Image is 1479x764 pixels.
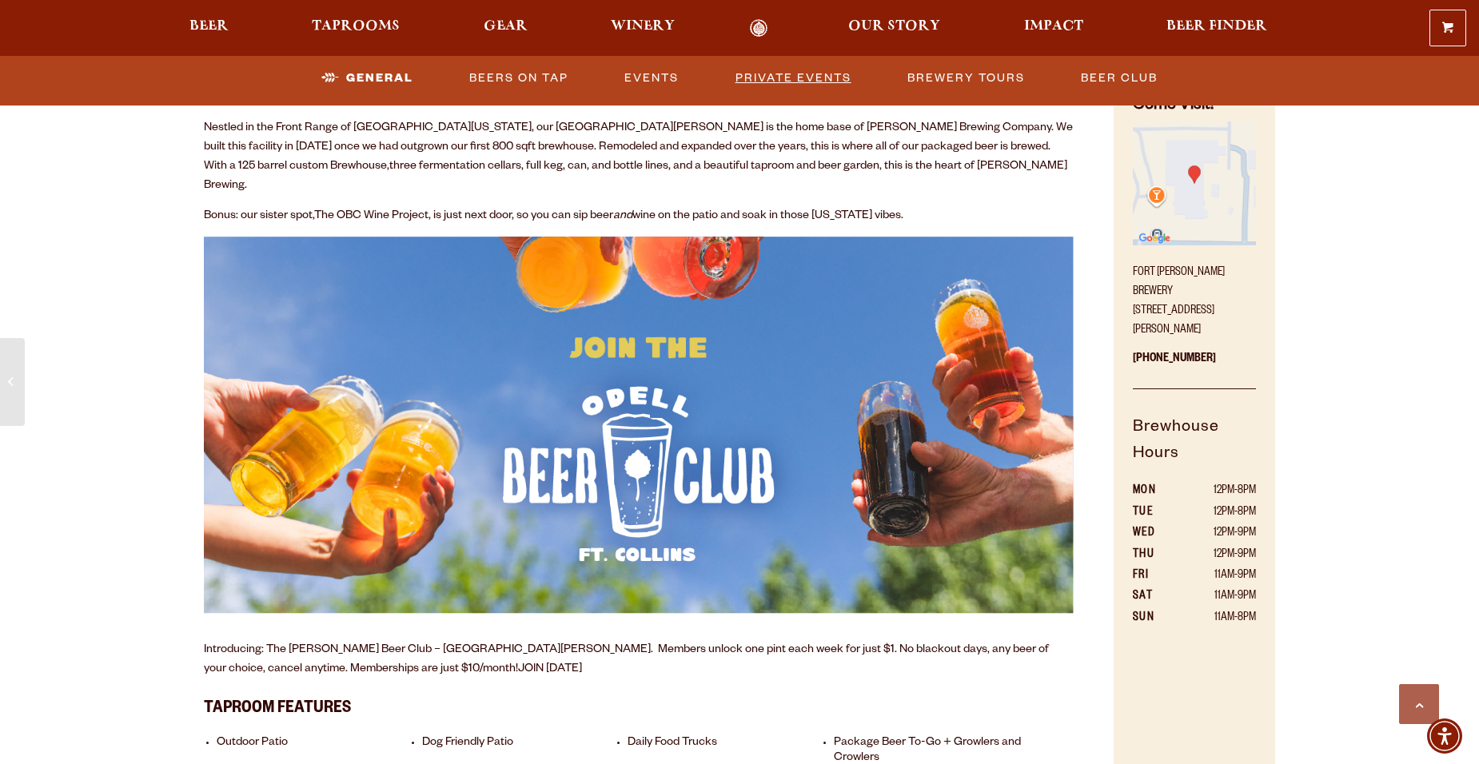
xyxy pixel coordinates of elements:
span: Beer Finder [1166,20,1267,33]
a: The OBC Wine Project [314,210,429,223]
a: Winery [600,19,685,38]
a: Beer Club [1074,60,1164,97]
span: Our Story [848,20,940,33]
a: Odell Home [728,19,788,38]
td: 11AM-8PM [1177,608,1256,629]
th: FRI [1133,566,1177,587]
span: three fermentation cellars, full keg, can, and bottle lines, and a beautiful taproom and beer gar... [204,161,1067,193]
td: 11AM-9PM [1177,587,1256,607]
a: JOIN [DATE] [518,663,582,676]
img: Small thumbnail of location on map [1133,121,1256,245]
a: Events [618,60,685,97]
a: Impact [1014,19,1094,38]
em: and [613,210,632,223]
th: THU [1133,545,1177,566]
a: Private Events [729,60,858,97]
a: General [315,60,420,97]
span: Beer [189,20,229,33]
p: Nestled in the Front Range of [GEOGRAPHIC_DATA][US_STATE], our [GEOGRAPHIC_DATA][PERSON_NAME] is ... [204,119,1074,196]
th: MON [1133,481,1177,502]
a: Find on Google Maps (opens in a new window) [1133,237,1256,250]
td: 12PM-9PM [1177,545,1256,566]
td: 12PM-8PM [1177,503,1256,523]
span: Taprooms [312,20,400,33]
p: Introducing: The [PERSON_NAME] Beer Club – [GEOGRAPHIC_DATA][PERSON_NAME]. Members unlock one pin... [204,641,1074,679]
h4: Come Visit! [1133,95,1256,118]
div: Accessibility Menu [1427,718,1462,754]
p: Fort [PERSON_NAME] Brewery [STREET_ADDRESS][PERSON_NAME] [1133,254,1256,340]
a: Beer [179,19,239,38]
h3: Taproom Features [204,690,1074,723]
a: Our Story [838,19,951,38]
a: Brewery Tours [901,60,1031,97]
th: SUN [1133,608,1177,629]
td: 12PM-8PM [1177,481,1256,502]
a: Scroll to top [1399,684,1439,724]
td: 11AM-9PM [1177,566,1256,587]
th: SAT [1133,587,1177,607]
a: Beer Finder [1156,19,1278,38]
span: Winery [611,20,675,33]
th: WED [1133,523,1177,544]
span: Gear [484,20,528,33]
a: Gear [473,19,538,38]
span: Impact [1024,20,1083,33]
th: TUE [1133,503,1177,523]
h5: Brewhouse Hours [1133,416,1256,482]
td: 12PM-9PM [1177,523,1256,544]
a: Taprooms [301,19,410,38]
a: Beers on Tap [463,60,575,97]
p: [PHONE_NUMBER] [1133,340,1256,389]
p: Bonus: our sister spot, , is just next door, so you can sip beer wine on the patio and soak in th... [204,207,1074,226]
